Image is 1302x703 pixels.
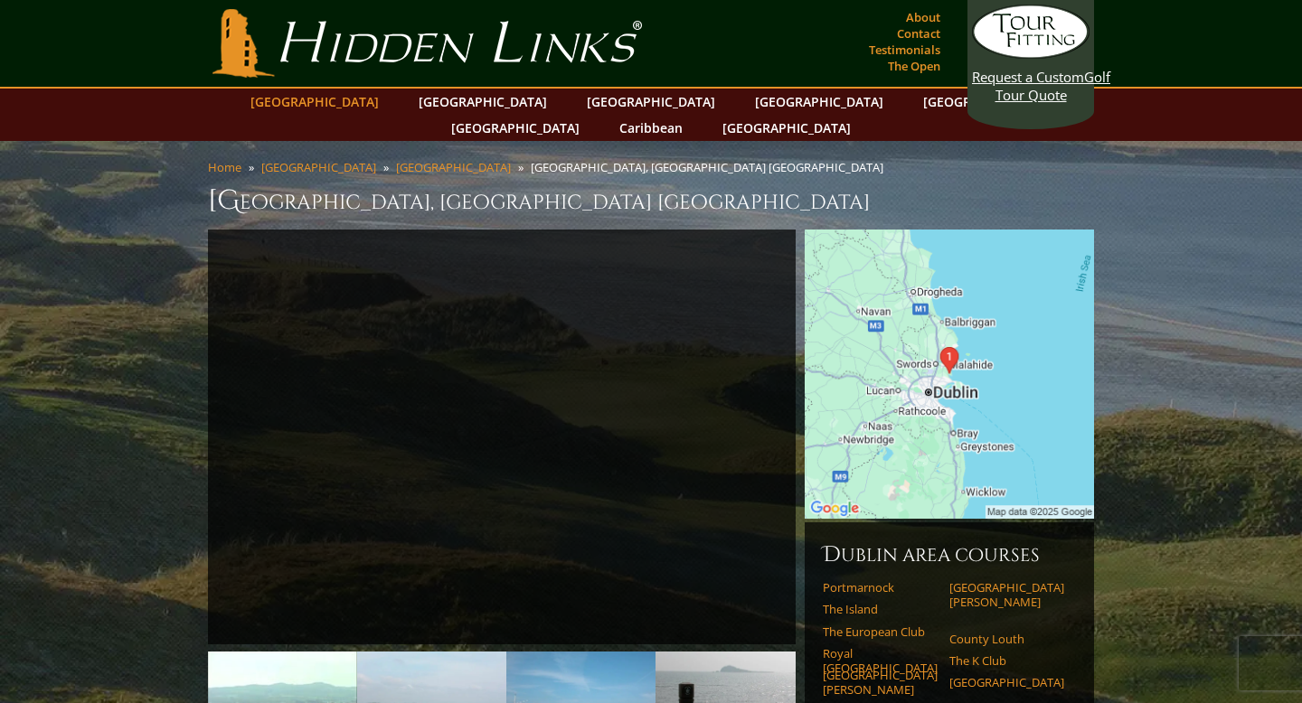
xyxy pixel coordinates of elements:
a: [GEOGRAPHIC_DATA][PERSON_NAME] [949,580,1064,610]
h1: [GEOGRAPHIC_DATA], [GEOGRAPHIC_DATA] [GEOGRAPHIC_DATA] [208,183,1094,219]
a: [GEOGRAPHIC_DATA] [241,89,388,115]
a: County Louth [949,632,1064,646]
a: Testimonials [864,37,945,62]
a: The Open [883,53,945,79]
h6: Dublin Area Courses [823,540,1076,569]
a: [GEOGRAPHIC_DATA] [410,89,556,115]
a: [GEOGRAPHIC_DATA] [914,89,1061,115]
a: Caribbean [610,115,692,141]
a: [GEOGRAPHIC_DATA] [949,675,1064,689]
a: [GEOGRAPHIC_DATA] [713,115,860,141]
a: [GEOGRAPHIC_DATA] [746,89,892,115]
a: Contact [892,21,945,46]
a: About [901,5,945,30]
img: Google Map of Golf Links Road, Portmarnock, Dublin, Ireland [805,230,1094,519]
a: The European Club [823,624,938,639]
a: [GEOGRAPHIC_DATA] [261,159,376,175]
a: Request a CustomGolf Tour Quote [972,5,1090,104]
span: Request a Custom [972,68,1084,86]
a: Portmarnock [823,580,938,595]
a: [GEOGRAPHIC_DATA] [578,89,724,115]
a: The Island [823,602,938,616]
a: [GEOGRAPHIC_DATA][PERSON_NAME] [823,668,938,698]
a: [GEOGRAPHIC_DATA] [442,115,589,141]
li: [GEOGRAPHIC_DATA], [GEOGRAPHIC_DATA] [GEOGRAPHIC_DATA] [531,159,891,175]
a: Royal [GEOGRAPHIC_DATA] [823,646,938,676]
a: The K Club [949,653,1064,668]
a: [GEOGRAPHIC_DATA] [396,159,511,175]
a: Home [208,159,241,175]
